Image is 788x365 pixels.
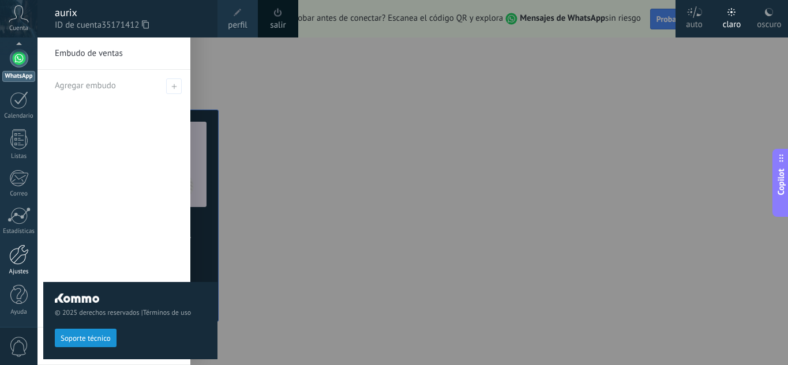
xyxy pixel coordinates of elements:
[55,333,117,342] a: Soporte técnico
[55,329,117,347] button: Soporte técnico
[723,7,741,37] div: claro
[37,328,190,365] a: Todos los leads
[2,308,36,316] div: Ayuda
[55,19,206,32] span: ID de cuenta
[2,190,36,198] div: Correo
[61,334,111,343] span: Soporte técnico
[2,268,36,276] div: Ajustes
[55,308,206,317] span: © 2025 derechos reservados |
[9,25,28,32] span: Cuenta
[2,228,36,235] div: Estadísticas
[2,112,36,120] div: Calendario
[102,19,149,32] span: 35171412
[757,7,781,37] div: oscuro
[228,19,247,32] span: perfil
[143,308,191,317] a: Términos de uso
[686,7,703,37] div: auto
[2,153,36,160] div: Listas
[270,19,286,32] a: salir
[2,71,35,82] div: WhatsApp
[775,168,787,195] span: Copilot
[55,6,206,19] div: aurix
